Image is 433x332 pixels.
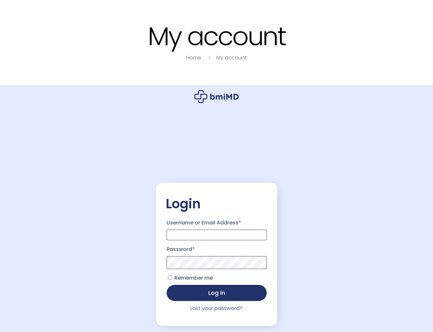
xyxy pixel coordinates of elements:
a: Home [186,54,201,61]
button: Log in [167,285,267,301]
input: Remember me [168,275,172,280]
i: breadcrumbs separator [206,54,213,61]
a: Lost your password? [191,305,242,312]
span: Remember me [174,274,213,282]
a: My account [216,54,247,61]
label: Password [167,244,267,254]
label: Username or Email Address [167,218,267,228]
h1: My account [13,23,420,50]
h2: Login [166,196,268,212]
